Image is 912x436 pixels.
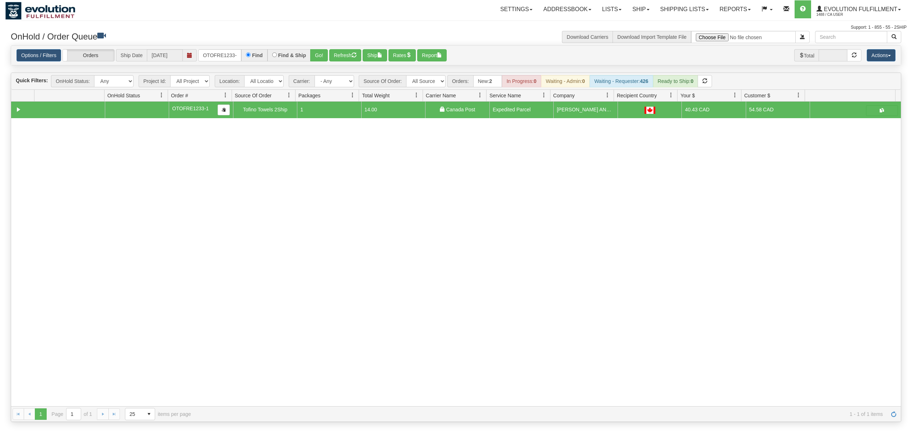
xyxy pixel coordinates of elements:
[816,11,870,18] span: 1488 / CA User
[359,75,406,87] span: Source Of Order:
[538,0,597,18] a: Addressbook
[278,53,306,58] label: Find & Ship
[16,77,48,84] label: Quick Filters:
[11,73,901,90] div: grid toolbar
[655,0,714,18] a: Shipping lists
[680,92,695,99] span: Your $
[11,31,451,41] h3: OnHold / Order Queue
[815,31,887,43] input: Search
[218,105,230,115] button: Copy to clipboard
[63,50,114,61] label: Orders
[215,75,244,87] span: Location:
[364,107,377,112] span: 14.00
[252,53,263,58] label: Find
[139,75,170,87] span: Project Id:
[473,75,502,87] div: New:
[895,181,911,255] iframe: chat widget
[489,78,492,84] strong: 2
[567,34,608,40] a: Download Carriers
[51,75,94,87] span: OnHold Status:
[310,49,328,61] button: Go!
[289,75,315,87] span: Carrier:
[502,75,541,87] div: In Progress:
[201,411,883,417] span: 1 - 1 of 1 items
[746,102,810,118] td: 54.58 CAD
[198,49,241,61] input: Order #
[811,0,906,18] a: Evolution Fulfillment 1488 / CA User
[283,89,295,101] a: Source Of Order filter column settings
[329,49,361,61] button: Refresh
[691,31,796,43] input: Import
[426,92,456,99] span: Carrier Name
[582,78,585,84] strong: 0
[107,92,140,99] span: OnHold Status
[474,89,486,101] a: Carrier Name filter column settings
[388,49,416,61] button: Rates
[538,89,550,101] a: Service Name filter column settings
[867,49,895,61] button: Actions
[640,78,648,84] strong: 426
[363,49,387,61] button: Ship
[171,92,188,99] span: Order #
[5,2,75,20] img: logo1488.jpg
[35,408,46,420] span: Page 1
[534,78,536,84] strong: 0
[66,408,81,420] input: Page 1
[495,0,538,18] a: Settings
[301,107,303,112] span: 1
[794,49,819,61] span: Total
[617,34,687,40] a: Download Import Template File
[489,102,554,118] td: Expedited Parcel
[362,92,390,99] span: Total Weight
[714,0,756,18] a: Reports
[553,102,618,118] td: [PERSON_NAME] AND [PERSON_NAME]
[887,31,901,43] button: Search
[116,49,147,61] span: Ship Date
[601,89,614,101] a: Company filter column settings
[553,92,575,99] span: Company
[125,408,155,420] span: Page sizes drop down
[792,89,805,101] a: Customer $ filter column settings
[143,408,155,420] span: select
[681,102,746,118] td: 40.43 CAD
[653,75,698,87] div: Ready to Ship:
[235,92,272,99] span: Source Of Order
[236,106,294,113] div: Tofino Towels 2Ship
[298,92,320,99] span: Packages
[346,89,359,101] a: Packages filter column settings
[888,408,899,420] a: Refresh
[665,89,677,101] a: Recipient Country filter column settings
[645,107,655,114] img: CA
[5,24,907,31] div: Support: 1 - 855 - 55 - 2SHIP
[417,49,447,61] button: Report
[489,92,521,99] span: Service Name
[866,105,898,116] button: Shipping Documents
[822,6,897,12] span: Evolution Fulfillment
[541,75,590,87] div: Waiting - Admin:
[172,106,209,111] span: OTOFRE1233-1
[130,411,139,418] span: 25
[14,105,23,114] a: Collapse
[447,75,473,87] span: Orders:
[744,92,770,99] span: Customer $
[627,0,655,18] a: Ship
[219,89,232,101] a: Order # filter column settings
[690,78,693,84] strong: 0
[597,0,627,18] a: Lists
[52,408,92,420] span: Page of 1
[446,107,475,112] span: Canada Post
[729,89,741,101] a: Your $ filter column settings
[155,89,168,101] a: OnHold Status filter column settings
[17,49,61,61] a: Options / Filters
[617,92,657,99] span: Recipient Country
[125,408,191,420] span: items per page
[410,89,423,101] a: Total Weight filter column settings
[590,75,653,87] div: Waiting - Requester:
